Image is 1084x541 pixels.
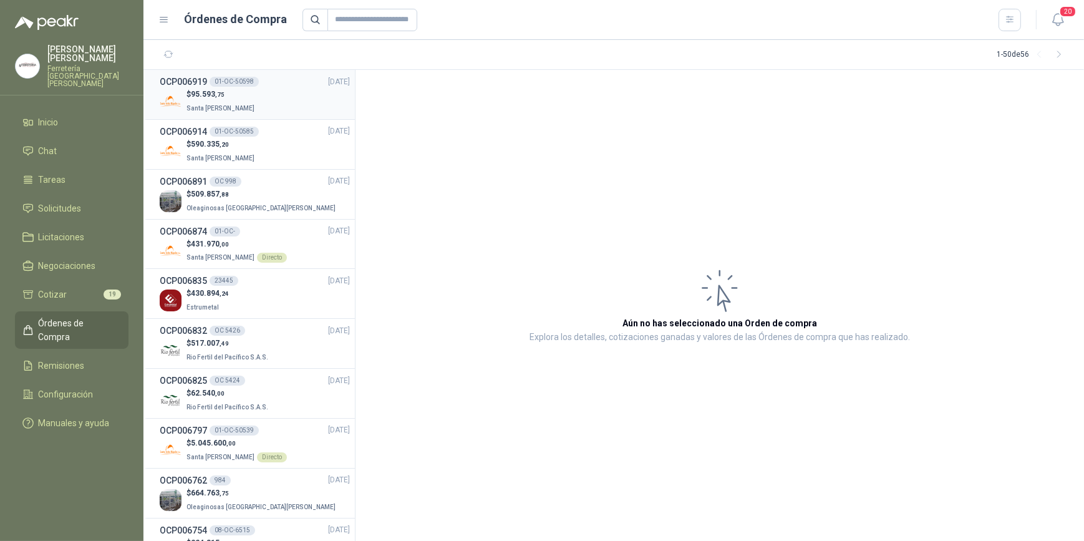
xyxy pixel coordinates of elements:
span: [DATE] [328,325,350,337]
div: Directo [257,253,287,263]
h3: OCP006919 [160,75,207,89]
span: Solicitudes [39,202,82,215]
p: $ [186,437,287,449]
span: 509.857 [191,190,229,198]
span: ,00 [226,440,236,447]
span: ,75 [215,91,225,98]
h3: OCP006762 [160,474,207,487]
span: Inicio [39,115,59,129]
a: OCP006832OC 5426[DATE] Company Logo$517.007,49Rio Fertil del Pacífico S.A.S. [160,324,350,363]
p: $ [186,89,257,100]
span: 590.335 [191,140,229,149]
p: $ [186,288,229,300]
a: Negociaciones [15,254,128,278]
span: [DATE] [328,474,350,486]
span: Santa [PERSON_NAME] [186,155,254,162]
span: 95.593 [191,90,225,99]
h3: Aún no has seleccionado una Orden de compra [622,316,817,330]
img: Company Logo [160,439,181,461]
span: ,75 [220,490,229,497]
a: OCP00691901-OC-50598[DATE] Company Logo$95.593,75Santa [PERSON_NAME] [160,75,350,114]
span: Santa [PERSON_NAME] [186,454,254,461]
img: Company Logo [160,240,181,261]
img: Company Logo [160,140,181,162]
span: ,00 [215,390,225,397]
span: Chat [39,144,57,158]
a: OCP00683523445[DATE] Company Logo$430.894,24Estrumetal [160,274,350,313]
div: 01-OC-50539 [210,426,259,436]
div: Directo [257,452,287,462]
span: [DATE] [328,76,350,88]
p: $ [186,139,257,150]
img: Logo peakr [15,15,79,30]
span: [DATE] [328,424,350,436]
div: 23445 [210,276,238,286]
a: Remisiones [15,354,128,378]
span: Oleaginosas [GEOGRAPHIC_DATA][PERSON_NAME] [186,205,336,212]
div: 1 - 50 de 56 [997,45,1069,65]
img: Company Logo [160,389,181,411]
span: Manuales y ayuda [39,416,110,430]
a: OCP006762984[DATE] Company Logo$664.763,75Oleaginosas [GEOGRAPHIC_DATA][PERSON_NAME] [160,474,350,513]
a: OCP006891OC 998[DATE] Company Logo$509.857,88Oleaginosas [GEOGRAPHIC_DATA][PERSON_NAME] [160,175,350,214]
span: Rio Fertil del Pacífico S.A.S. [186,404,268,411]
span: Licitaciones [39,230,85,244]
p: $ [186,338,271,349]
h1: Órdenes de Compra [185,11,288,28]
p: Ferretería [GEOGRAPHIC_DATA][PERSON_NAME] [47,65,128,87]
a: Inicio [15,110,128,134]
div: 01-OC- [210,227,240,236]
h3: OCP006797 [160,424,207,437]
p: $ [186,188,338,200]
a: OCP00691401-OC-50585[DATE] Company Logo$590.335,20Santa [PERSON_NAME] [160,125,350,164]
img: Company Logo [160,489,181,511]
a: Solicitudes [15,197,128,220]
a: Manuales y ayuda [15,411,128,435]
p: [PERSON_NAME] [PERSON_NAME] [47,45,128,62]
div: 01-OC-50598 [210,77,259,87]
img: Company Logo [160,190,181,212]
span: Oleaginosas [GEOGRAPHIC_DATA][PERSON_NAME] [186,504,336,510]
p: $ [186,487,338,499]
div: 01-OC-50585 [210,127,259,137]
div: 08-OC-6515 [210,525,255,535]
div: 984 [210,475,231,485]
p: Explora los detalles, cotizaciones ganadas y valores de las Órdenes de compra que has realizado. [530,330,910,345]
h3: OCP006754 [160,524,207,537]
span: Configuración [39,387,94,401]
span: ,24 [220,290,229,297]
h3: OCP006891 [160,175,207,188]
span: 430.894 [191,289,229,298]
h3: OCP006914 [160,125,207,139]
a: OCP00679701-OC-50539[DATE] Company Logo$5.045.600,00Santa [PERSON_NAME]Directo [160,424,350,463]
a: Cotizar19 [15,283,128,306]
span: 431.970 [191,240,229,248]
span: 517.007 [191,339,229,348]
a: Licitaciones [15,225,128,249]
img: Company Logo [16,54,39,78]
a: OCP00687401-OC-[DATE] Company Logo$431.970,00Santa [PERSON_NAME]Directo [160,225,350,264]
a: Chat [15,139,128,163]
span: 664.763 [191,489,229,497]
span: Santa [PERSON_NAME] [186,254,254,261]
span: Negociaciones [39,259,96,273]
span: Estrumetal [186,304,219,311]
div: OC 5424 [210,376,245,386]
a: Configuración [15,383,128,406]
div: OC 998 [210,177,241,187]
p: $ [186,387,271,399]
p: $ [186,238,287,250]
span: Santa [PERSON_NAME] [186,105,254,112]
span: ,00 [220,241,229,248]
button: 20 [1047,9,1069,31]
span: 20 [1059,6,1077,17]
span: 19 [104,290,121,300]
h3: OCP006832 [160,324,207,338]
h3: OCP006825 [160,374,207,387]
h3: OCP006835 [160,274,207,288]
img: Company Logo [160,290,181,311]
span: [DATE] [328,175,350,187]
span: 62.540 [191,389,225,397]
span: 5.045.600 [191,439,236,447]
span: Cotizar [39,288,67,301]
